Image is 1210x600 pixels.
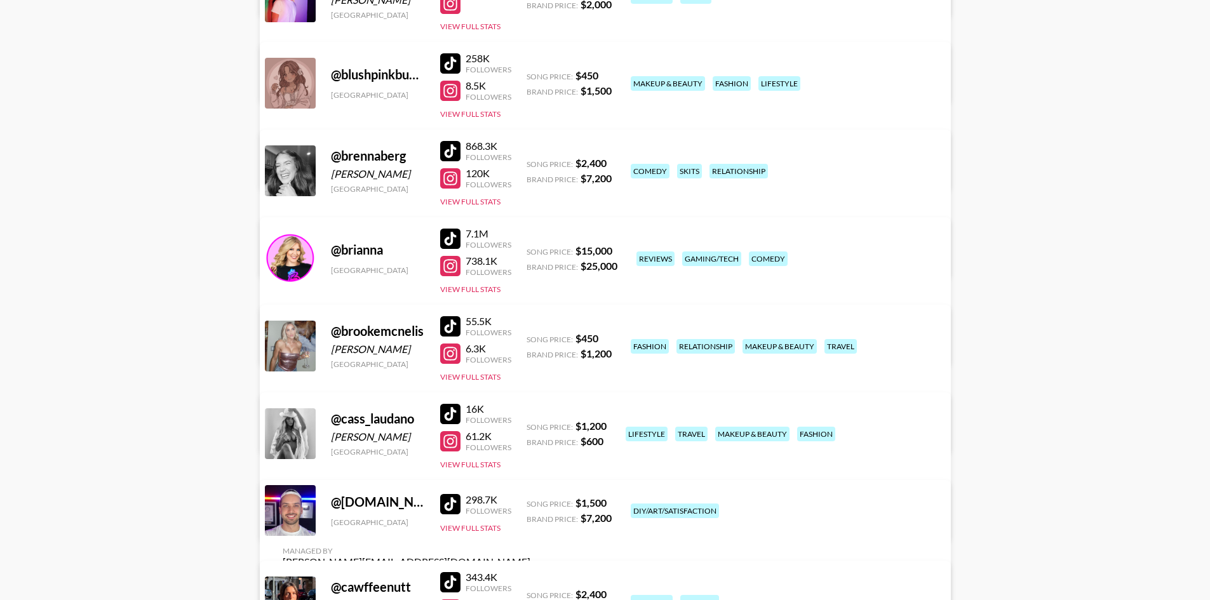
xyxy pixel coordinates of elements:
div: Followers [466,415,511,425]
div: Followers [466,240,511,250]
div: 55.5K [466,315,511,328]
div: 7.1M [466,227,511,240]
div: @ cawffeenutt [331,579,425,595]
div: @ blushpinkbunny [331,67,425,83]
strong: $ 450 [575,332,598,344]
div: [GEOGRAPHIC_DATA] [331,265,425,275]
div: fashion [631,339,669,354]
strong: $ 2,400 [575,157,607,169]
div: relationship [676,339,735,354]
div: 258K [466,52,511,65]
button: View Full Stats [440,460,501,469]
strong: $ 2,400 [575,588,607,600]
div: @ brianna [331,242,425,258]
strong: $ 15,000 [575,244,612,257]
button: View Full Stats [440,197,501,206]
div: diy/art/satisfaction [631,503,719,518]
div: makeup & beauty [743,339,817,354]
div: [GEOGRAPHIC_DATA] [331,359,425,369]
div: comedy [631,164,669,178]
button: View Full Stats [440,523,501,533]
span: Song Price: [527,422,573,432]
div: [PERSON_NAME] [331,168,425,180]
div: 298.7K [466,493,511,506]
div: Followers [466,506,511,516]
div: 8.5K [466,79,511,92]
div: 6.3K [466,342,511,355]
div: 738.1K [466,255,511,267]
div: [PERSON_NAME][EMAIL_ADDRESS][DOMAIN_NAME] [283,556,530,568]
span: Brand Price: [527,262,578,272]
div: relationship [709,164,768,178]
div: lifestyle [758,76,800,91]
span: Brand Price: [527,175,578,184]
div: Followers [466,355,511,364]
div: fashion [797,427,835,441]
div: Followers [466,443,511,452]
div: Followers [466,92,511,102]
strong: $ 1,200 [581,347,612,359]
span: Brand Price: [527,350,578,359]
div: comedy [749,251,788,266]
button: View Full Stats [440,372,501,382]
div: [GEOGRAPHIC_DATA] [331,447,425,457]
button: View Full Stats [440,284,501,294]
strong: $ 1,500 [581,84,612,97]
div: reviews [636,251,675,266]
strong: $ 1,500 [575,497,607,509]
button: View Full Stats [440,22,501,31]
div: [PERSON_NAME] [331,343,425,356]
div: fashion [713,76,751,91]
div: Followers [466,65,511,74]
span: Song Price: [527,159,573,169]
div: [GEOGRAPHIC_DATA] [331,10,425,20]
div: skits [677,164,702,178]
div: [GEOGRAPHIC_DATA] [331,184,425,194]
strong: $ 1,200 [575,420,607,432]
div: makeup & beauty [715,427,790,441]
span: Brand Price: [527,437,578,447]
div: 868.3K [466,140,511,152]
strong: $ 7,200 [581,172,612,184]
div: @ cass_laudano [331,411,425,427]
span: Song Price: [527,590,573,600]
span: Brand Price: [527,87,578,97]
span: Brand Price: [527,514,578,524]
div: 120K [466,167,511,180]
span: Song Price: [527,335,573,344]
span: Song Price: [527,499,573,509]
div: Followers [466,328,511,337]
div: travel [824,339,857,354]
strong: $ 25,000 [581,260,617,272]
div: travel [675,427,708,441]
div: Followers [466,583,511,593]
div: makeup & beauty [631,76,705,91]
div: [GEOGRAPHIC_DATA] [331,517,425,527]
div: @ brookemcnelis [331,323,425,339]
div: 16K [466,403,511,415]
div: @ [DOMAIN_NAME] [331,494,425,510]
span: Song Price: [527,72,573,81]
button: View Full Stats [440,109,501,119]
span: Song Price: [527,247,573,257]
strong: $ 450 [575,69,598,81]
strong: $ 7,200 [581,512,612,524]
div: 343.4K [466,571,511,583]
div: [PERSON_NAME] [331,430,425,443]
div: lifestyle [626,427,668,441]
div: Followers [466,152,511,162]
div: gaming/tech [682,251,741,266]
div: 61.2K [466,430,511,443]
div: Followers [466,267,511,277]
div: @ brennaberg [331,148,425,164]
div: Followers [466,180,511,189]
div: [GEOGRAPHIC_DATA] [331,90,425,100]
span: Brand Price: [527,1,578,10]
div: Managed By [283,546,530,556]
strong: $ 600 [581,435,603,447]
